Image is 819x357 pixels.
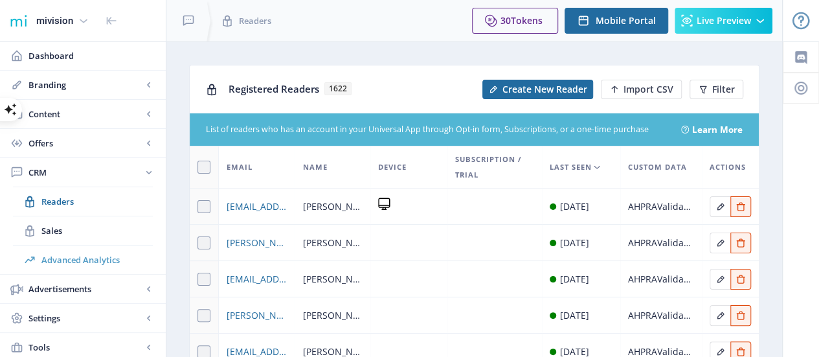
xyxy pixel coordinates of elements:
span: Custom Data [628,159,687,175]
span: Live Preview [697,16,751,26]
button: Create New Reader [482,80,593,99]
a: Edit page [730,308,751,320]
span: Settings [28,312,142,325]
span: Readers [41,195,153,208]
span: Dashboard [28,49,155,62]
a: Edit page [710,199,730,211]
span: Tokens [511,14,543,27]
button: Live Preview [675,8,772,34]
a: New page [475,80,593,99]
a: Learn More [692,123,743,136]
span: Readers [239,14,271,27]
button: Import CSV [601,80,682,99]
a: Edit page [710,344,730,356]
span: 1622 [324,82,352,95]
a: [PERSON_NAME][EMAIL_ADDRESS][DOMAIN_NAME][DEMOGRAPHIC_DATA] [227,308,287,323]
span: Registered Readers [229,82,319,95]
span: Name [302,159,327,175]
span: [PERSON_NAME] [302,271,363,287]
a: New page [593,80,682,99]
span: Content [28,108,142,121]
div: AHPRAValidated: 1 [628,308,693,323]
a: Edit page [710,271,730,284]
button: Filter [690,80,743,99]
span: Advertisements [28,282,142,295]
div: AHPRAValidated: 1 [628,271,693,287]
span: Actions [710,159,746,175]
a: Edit page [710,308,730,320]
div: [DATE] [560,199,589,214]
span: Mobile Portal [596,16,656,26]
a: Edit page [710,235,730,248]
div: List of readers who has an account in your Universal App through Opt-in form, Subscriptions, or a... [206,124,666,136]
a: Advanced Analytics [13,246,153,274]
div: [DATE] [560,235,589,251]
a: Edit page [730,344,751,356]
a: Readers [13,187,153,216]
span: Email [227,159,252,175]
button: Mobile Portal [565,8,668,34]
span: Tools [28,341,142,354]
img: 1f20cf2a-1a19-485c-ac21-848c7d04f45b.png [8,10,28,31]
a: Edit page [730,271,751,284]
button: 30Tokens [472,8,558,34]
span: Subscription / Trial [455,152,533,183]
a: Sales [13,216,153,245]
span: [PERSON_NAME] [302,308,363,323]
span: Sales [41,224,153,237]
span: Advanced Analytics [41,253,153,266]
div: [DATE] [560,271,589,287]
span: [PERSON_NAME] [302,199,363,214]
div: AHPRAValidated: 1 [628,235,693,251]
div: [DATE] [560,308,589,323]
span: Last Seen [550,159,592,175]
a: [EMAIL_ADDRESS][DOMAIN_NAME] [227,199,287,214]
span: Import CSV [623,84,673,95]
a: Edit page [730,199,751,211]
a: [EMAIL_ADDRESS][DOMAIN_NAME] [227,271,287,287]
a: Edit page [730,235,751,248]
span: Create New Reader [502,84,587,95]
span: Branding [28,78,142,91]
span: Filter [712,84,735,95]
div: mivision [36,6,73,35]
span: Offers [28,137,142,150]
span: Device [378,159,407,175]
span: CRM [28,166,142,179]
span: [PERSON_NAME] [302,235,363,251]
div: AHPRAValidated: 0 [628,199,693,214]
a: [PERSON_NAME][EMAIL_ADDRESS][PERSON_NAME][DOMAIN_NAME] [227,235,287,251]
